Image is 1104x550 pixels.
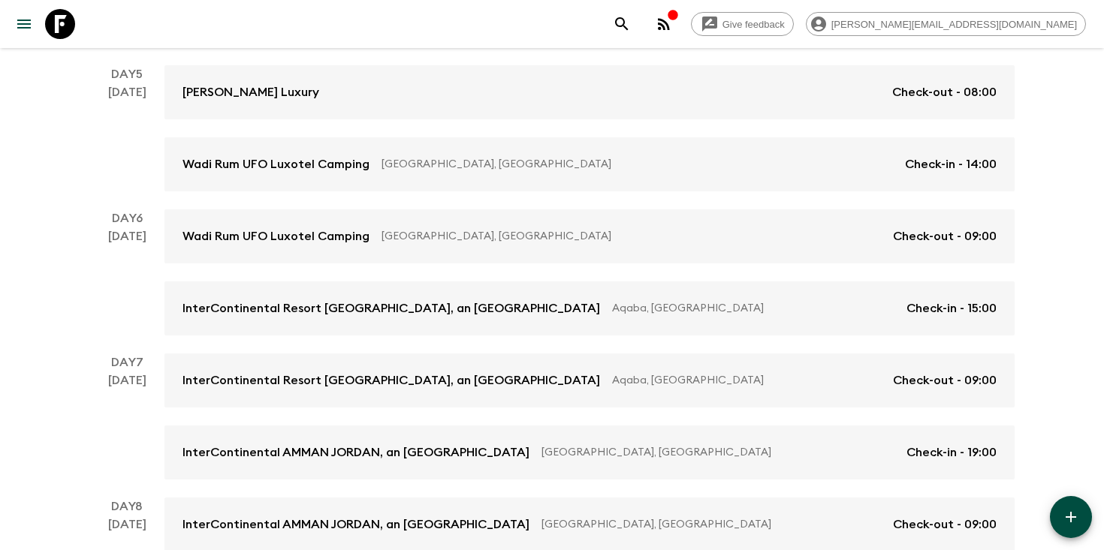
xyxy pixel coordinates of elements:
a: Wadi Rum UFO Luxotel Camping[GEOGRAPHIC_DATA], [GEOGRAPHIC_DATA]Check-out - 09:00 [164,209,1015,263]
div: [DATE] [108,227,146,335]
p: Check-out - 08:00 [892,83,997,101]
p: Wadi Rum UFO Luxotel Camping [182,155,370,173]
div: [DATE] [108,371,146,479]
p: Check-out - 09:00 [893,515,997,533]
p: [PERSON_NAME] Luxury [182,83,319,101]
span: Give feedback [714,19,793,30]
button: search adventures [607,9,637,39]
p: InterContinental Resort [GEOGRAPHIC_DATA], an [GEOGRAPHIC_DATA] [182,371,600,389]
p: Day 8 [89,497,164,515]
div: [PERSON_NAME][EMAIL_ADDRESS][DOMAIN_NAME] [806,12,1086,36]
span: [PERSON_NAME][EMAIL_ADDRESS][DOMAIN_NAME] [823,19,1085,30]
div: [DATE] [108,83,146,191]
p: Aqaba, [GEOGRAPHIC_DATA] [612,301,894,316]
p: InterContinental AMMAN JORDAN, an [GEOGRAPHIC_DATA] [182,515,529,533]
p: Wadi Rum UFO Luxotel Camping [182,227,370,245]
p: Check-out - 09:00 [893,227,997,245]
a: [PERSON_NAME] LuxuryCheck-out - 08:00 [164,65,1015,119]
p: Check-in - 19:00 [906,443,997,461]
p: InterContinental AMMAN JORDAN, an [GEOGRAPHIC_DATA] [182,443,529,461]
a: InterContinental Resort [GEOGRAPHIC_DATA], an [GEOGRAPHIC_DATA]Aqaba, [GEOGRAPHIC_DATA]Check-out ... [164,353,1015,407]
button: menu [9,9,39,39]
p: Check-out - 09:00 [893,371,997,389]
p: Day 5 [89,65,164,83]
p: InterContinental Resort [GEOGRAPHIC_DATA], an [GEOGRAPHIC_DATA] [182,299,600,317]
p: Day 6 [89,209,164,227]
p: Day 7 [89,353,164,371]
a: InterContinental AMMAN JORDAN, an [GEOGRAPHIC_DATA][GEOGRAPHIC_DATA], [GEOGRAPHIC_DATA]Check-in -... [164,425,1015,479]
a: InterContinental Resort [GEOGRAPHIC_DATA], an [GEOGRAPHIC_DATA]Aqaba, [GEOGRAPHIC_DATA]Check-in -... [164,281,1015,335]
a: Give feedback [691,12,794,36]
p: Check-in - 14:00 [905,155,997,173]
p: [GEOGRAPHIC_DATA], [GEOGRAPHIC_DATA] [382,157,893,172]
p: [GEOGRAPHIC_DATA], [GEOGRAPHIC_DATA] [541,445,894,460]
p: [GEOGRAPHIC_DATA], [GEOGRAPHIC_DATA] [382,229,881,244]
a: Wadi Rum UFO Luxotel Camping[GEOGRAPHIC_DATA], [GEOGRAPHIC_DATA]Check-in - 14:00 [164,137,1015,191]
p: Check-in - 15:00 [906,299,997,317]
p: [GEOGRAPHIC_DATA], [GEOGRAPHIC_DATA] [541,517,881,532]
p: Aqaba, [GEOGRAPHIC_DATA] [612,373,881,388]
